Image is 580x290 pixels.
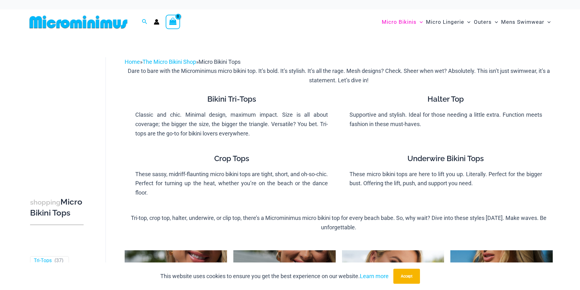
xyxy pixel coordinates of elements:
a: Micro BikinisMenu ToggleMenu Toggle [380,13,424,32]
img: MM SHOP LOGO FLAT [27,15,130,29]
span: ( ) [54,257,64,264]
h4: Bikini Tri-Tops [135,95,328,104]
p: Tri-top, crop top, halter, underwire, or clip top, there’s a Microminimus micro bikini top for ev... [125,213,553,232]
nav: Site Navigation [379,12,553,33]
p: Classic and chic. Minimal design, maximum impact. Size is all about coverage; the bigger the size... [135,110,328,138]
h4: Halter Top [350,95,542,104]
iframe: TrustedSite Certified [30,52,86,177]
span: Menu Toggle [492,14,498,30]
a: Learn more [360,273,389,279]
span: Micro Bikini Tops [199,59,241,65]
span: Menu Toggle [417,14,423,30]
a: Mens SwimwearMenu ToggleMenu Toggle [500,13,552,32]
span: Micro Bikinis [382,14,417,30]
span: shopping [30,198,60,206]
span: Menu Toggle [464,14,470,30]
p: These sassy, midriff-flaunting micro bikini tops are tight, short, and oh-so-chic. Perfect for tu... [135,170,328,197]
span: Outers [474,14,492,30]
h4: Crop Tops [135,154,328,163]
p: This website uses cookies to ensure you get the best experience on our website. [160,272,389,281]
p: These micro bikini tops are here to lift you up. Literally. Perfect for the bigger bust. Offering... [350,170,542,188]
span: Mens Swimwear [501,14,544,30]
a: Account icon link [154,19,159,25]
a: OutersMenu ToggleMenu Toggle [472,13,500,32]
a: Tri-Tops [34,257,52,264]
a: The Micro Bikini Shop [142,59,196,65]
p: Supportive and stylish. Ideal for those needing a little extra. Function meets fashion in these m... [350,110,542,129]
a: Home [125,59,140,65]
button: Accept [393,269,420,284]
h4: Underwire Bikini Tops [350,154,542,163]
span: » » [125,59,241,65]
a: Micro LingerieMenu ToggleMenu Toggle [424,13,472,32]
span: 37 [56,257,62,263]
a: View Shopping Cart, empty [166,15,180,29]
span: Menu Toggle [544,14,551,30]
a: Search icon link [142,18,148,26]
h3: Micro Bikini Tops [30,197,84,218]
span: Micro Lingerie [426,14,464,30]
p: Dare to bare with the Microminimus micro bikini top. It’s bold. It’s stylish. It’s all the rage. ... [125,66,553,85]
